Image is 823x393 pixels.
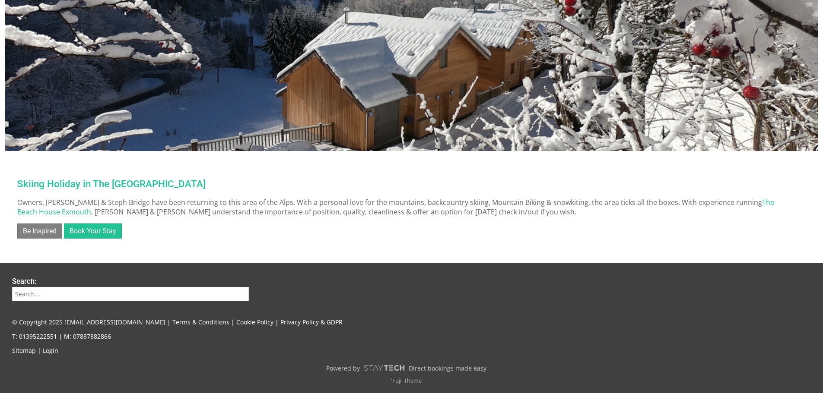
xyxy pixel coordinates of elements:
[12,318,165,326] a: © Copyright 2025 [EMAIL_ADDRESS][DOMAIN_NAME]
[12,361,801,375] a: Powered byDirect bookings made easy
[12,377,801,384] p: 'Fuji' Theme
[17,198,774,217] a: The Beach House Exmouth
[12,277,249,286] h3: Search:
[231,318,235,326] span: |
[280,318,343,326] a: Privacy Policy & GDPR
[64,223,122,239] a: Book Your Stay
[167,318,171,326] span: |
[363,363,405,373] img: scrumpy.png
[17,223,62,239] a: Be Inspired
[12,332,57,340] a: T: 01395222551
[12,287,249,301] input: Search...
[17,198,795,217] p: Owners, [PERSON_NAME] & Steph Bridge have been returning to this area of the Alps. With a persona...
[64,332,111,340] a: M: 07887882866
[275,318,279,326] span: |
[38,346,41,355] span: |
[59,332,62,340] span: |
[43,346,58,355] a: Login
[236,318,273,326] a: Cookie Policy
[12,346,36,355] a: Sitemap
[17,178,206,189] a: Skiing Holiday in The [GEOGRAPHIC_DATA]
[172,318,229,326] a: Terms & Conditions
